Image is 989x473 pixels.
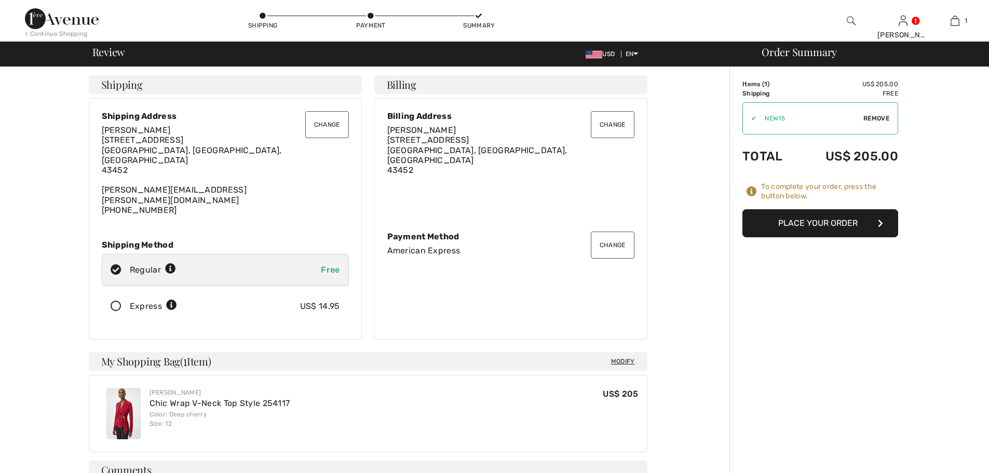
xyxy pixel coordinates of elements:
[305,111,349,138] button: Change
[743,114,756,123] div: ✔
[106,388,141,439] img: Chic Wrap V-Neck Top Style 254117
[150,388,290,397] div: [PERSON_NAME]
[742,79,798,89] td: Items ( )
[150,398,290,408] a: Chic Wrap V-Neck Top Style 254117
[387,135,567,175] span: [STREET_ADDRESS] [GEOGRAPHIC_DATA], [GEOGRAPHIC_DATA], [GEOGRAPHIC_DATA] 43452
[951,15,959,27] img: My Bag
[102,135,282,175] span: [STREET_ADDRESS] [GEOGRAPHIC_DATA], [GEOGRAPHIC_DATA], [GEOGRAPHIC_DATA] 43452
[150,410,290,428] div: Color: Deep cherry Size: 12
[899,15,907,27] img: My Info
[798,79,898,89] td: US$ 205.00
[130,300,177,313] div: Express
[877,30,928,40] div: [PERSON_NAME]
[863,114,889,123] span: Remove
[130,264,176,276] div: Regular
[102,125,171,135] span: [PERSON_NAME]
[183,354,187,367] span: 1
[761,182,898,201] div: To complete your order, press the button below.
[463,21,494,30] div: Summary
[742,209,898,237] button: Place Your Order
[387,125,456,135] span: [PERSON_NAME]
[756,103,863,134] input: Promo code
[586,50,602,59] img: US Dollar
[798,89,898,98] td: Free
[742,139,798,174] td: Total
[102,125,349,215] div: [PERSON_NAME][EMAIL_ADDRESS][PERSON_NAME][DOMAIN_NAME] [PHONE_NUMBER]
[798,139,898,174] td: US$ 205.00
[102,111,349,121] div: Shipping Address
[387,232,634,241] div: Payment Method
[321,265,340,275] span: Free
[25,8,99,29] img: 1ère Avenue
[591,232,634,259] button: Change
[387,79,416,90] span: Billing
[965,16,967,25] span: 1
[603,389,638,399] span: US$ 205
[591,111,634,138] button: Change
[101,79,143,90] span: Shipping
[749,47,983,57] div: Order Summary
[847,15,856,27] img: search the website
[611,356,635,367] span: Modify
[247,21,278,30] div: Shipping
[929,15,980,27] a: 1
[92,47,125,57] span: Review
[102,240,349,250] div: Shipping Method
[742,89,798,98] td: Shipping
[300,300,340,313] div: US$ 14.95
[180,354,211,368] span: ( Item)
[387,246,634,255] div: American Express
[355,21,386,30] div: Payment
[764,80,767,88] span: 1
[626,50,639,58] span: EN
[899,16,907,25] a: Sign In
[89,352,647,371] h4: My Shopping Bag
[25,29,88,38] div: < Continue Shopping
[387,111,634,121] div: Billing Address
[586,50,619,58] span: USD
